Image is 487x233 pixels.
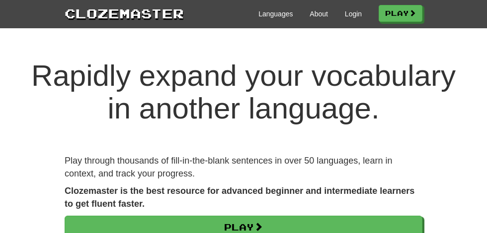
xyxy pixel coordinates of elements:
a: Languages [258,9,293,19]
p: Play through thousands of fill-in-the-blank sentences in over 50 languages, learn in context, and... [65,155,422,180]
a: Login [345,9,362,19]
a: Clozemaster [65,4,184,22]
a: Play [379,5,422,22]
a: About [310,9,328,19]
strong: Clozemaster is the best resource for advanced beginner and intermediate learners to get fluent fa... [65,186,414,209]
